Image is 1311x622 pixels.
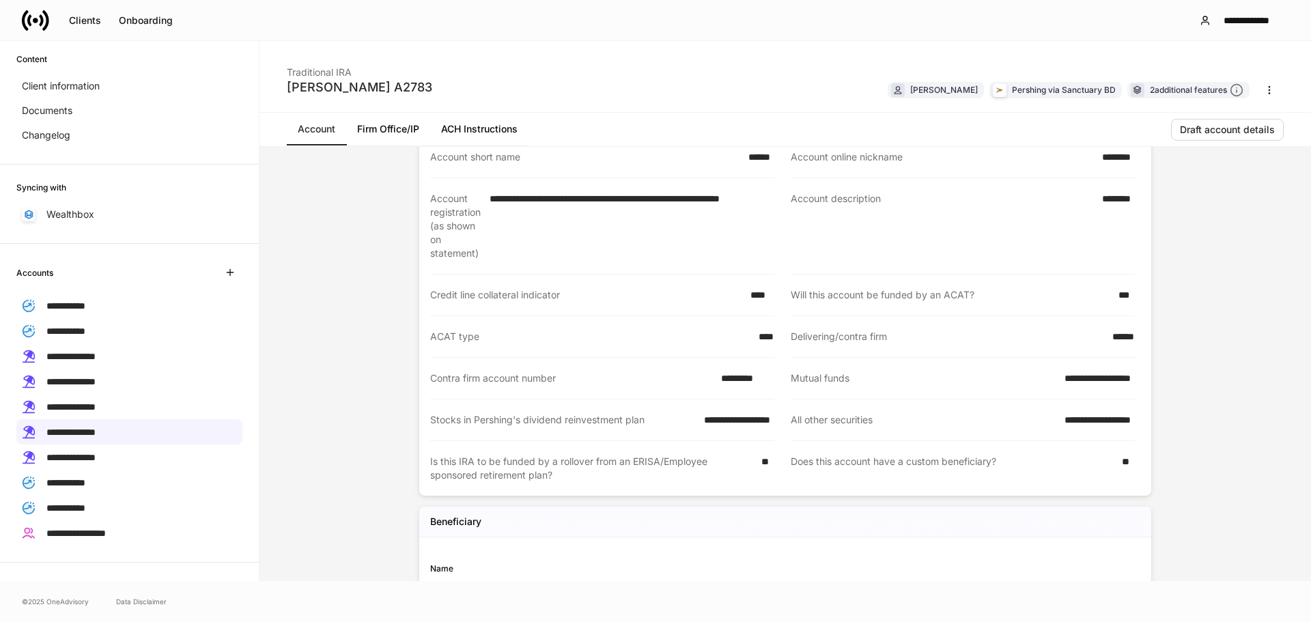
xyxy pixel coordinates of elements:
[430,330,750,343] div: ACAT type
[791,455,1114,482] div: Does this account have a custom beneficiary?
[110,10,182,31] button: Onboarding
[46,208,94,221] p: Wealthbox
[430,288,742,302] div: Credit line collateral indicator
[287,57,432,79] div: Traditional IRA
[22,104,72,117] p: Documents
[60,10,110,31] button: Clients
[430,413,696,427] div: Stocks in Pershing's dividend reinvestment plan
[791,330,1104,343] div: Delivering/contra firm
[16,74,242,98] a: Client information
[346,113,430,145] a: Firm Office/IP
[430,150,740,164] div: Account short name
[791,288,1110,302] div: Will this account be funded by an ACAT?
[16,266,53,279] h6: Accounts
[16,53,47,66] h6: Content
[791,192,1094,260] div: Account description
[16,202,242,227] a: Wealthbox
[1180,125,1275,135] div: Draft account details
[1012,83,1116,96] div: Pershing via Sanctuary BD
[430,515,481,528] h5: Beneficiary
[119,16,173,25] div: Onboarding
[16,98,242,123] a: Documents
[430,562,785,575] div: Name
[1171,119,1284,141] button: Draft account details
[22,79,100,93] p: Client information
[16,123,242,147] a: Changelog
[22,596,89,607] span: © 2025 OneAdvisory
[430,192,481,260] div: Account registration (as shown on statement)
[791,150,1094,164] div: Account online nickname
[287,79,432,96] div: [PERSON_NAME] A2783
[430,371,713,385] div: Contra firm account number
[791,413,1056,427] div: All other securities
[22,128,70,142] p: Changelog
[791,371,1056,385] div: Mutual funds
[910,83,978,96] div: [PERSON_NAME]
[16,181,66,194] h6: Syncing with
[1150,83,1243,98] div: 2 additional features
[430,113,528,145] a: ACH Instructions
[287,113,346,145] a: Account
[116,596,167,607] a: Data Disclaimer
[430,455,753,482] div: Is this IRA to be funded by a rollover from an ERISA/Employee sponsored retirement plan?
[69,16,101,25] div: Clients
